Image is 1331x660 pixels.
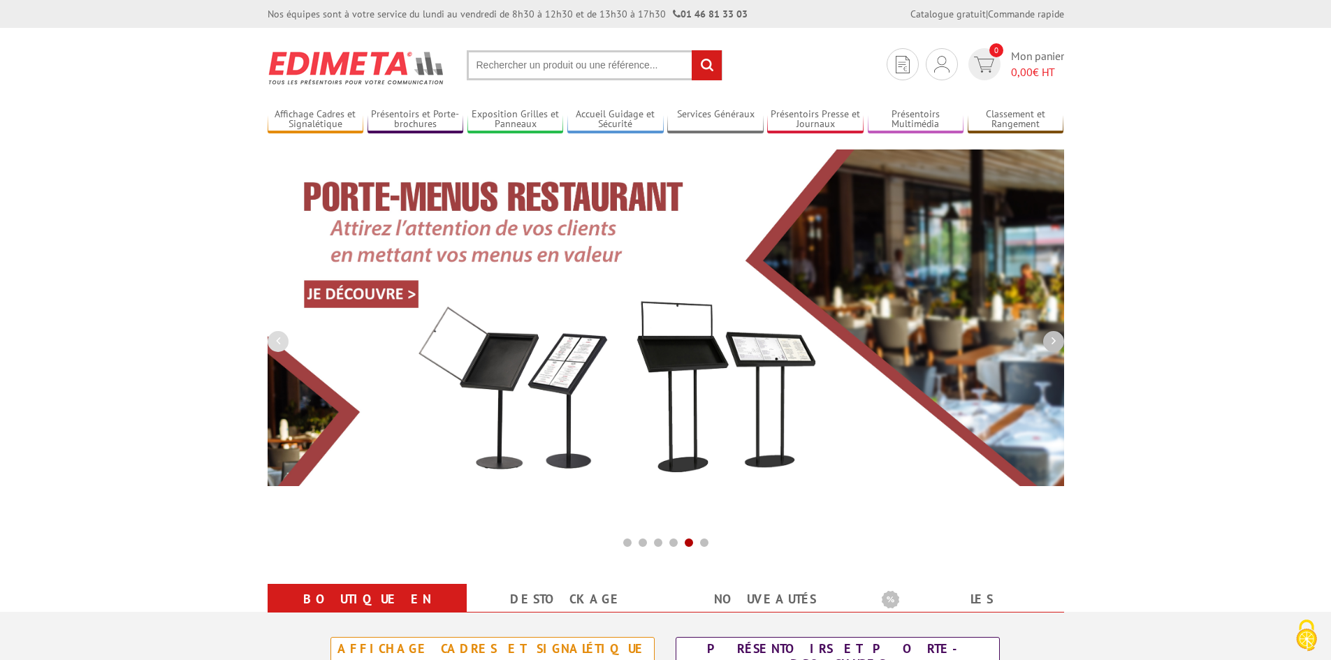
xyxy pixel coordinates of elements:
[910,7,1064,21] div: |
[988,8,1064,20] a: Commande rapide
[335,641,650,657] div: Affichage Cadres et Signalétique
[896,56,910,73] img: devis rapide
[483,587,649,612] a: Destockage
[1011,64,1064,80] span: € HT
[467,108,564,131] a: Exposition Grilles et Panneaux
[974,57,994,73] img: devis rapide
[268,108,364,131] a: Affichage Cadres et Signalétique
[268,42,446,94] img: Présentoir, panneau, stand - Edimeta - PLV, affichage, mobilier bureau, entreprise
[268,7,748,21] div: Nos équipes sont à votre service du lundi au vendredi de 8h30 à 12h30 et de 13h30 à 17h30
[692,50,722,80] input: rechercher
[667,108,764,131] a: Services Généraux
[1282,613,1331,660] button: Cookies (fenêtre modale)
[910,8,986,20] a: Catalogue gratuit
[567,108,664,131] a: Accueil Guidage et Sécurité
[1011,65,1033,79] span: 0,00
[989,43,1003,57] span: 0
[882,587,1047,637] a: Les promotions
[882,587,1056,615] b: Les promotions
[934,56,950,73] img: devis rapide
[683,587,848,612] a: nouveautés
[467,50,722,80] input: Rechercher un produit ou une référence...
[968,108,1064,131] a: Classement et Rangement
[868,108,964,131] a: Présentoirs Multimédia
[1289,618,1324,653] img: Cookies (fenêtre modale)
[1011,48,1064,80] span: Mon panier
[284,587,450,637] a: Boutique en ligne
[965,48,1064,80] a: devis rapide 0 Mon panier 0,00€ HT
[368,108,464,131] a: Présentoirs et Porte-brochures
[767,108,864,131] a: Présentoirs Presse et Journaux
[673,8,748,20] strong: 01 46 81 33 03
